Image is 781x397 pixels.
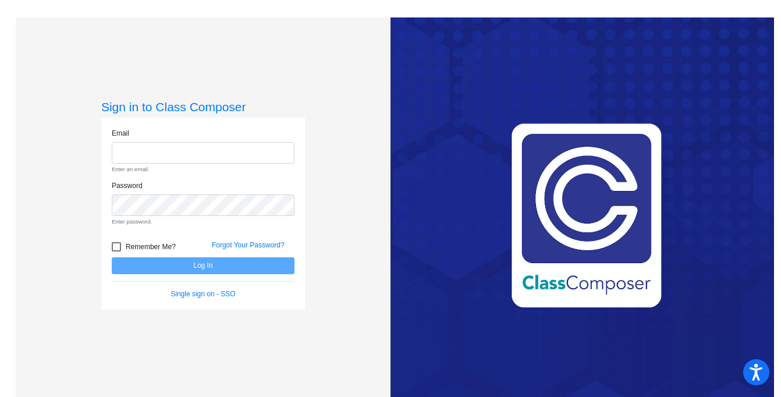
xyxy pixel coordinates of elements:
a: Single sign on - SSO [171,290,235,298]
label: Password [112,180,143,191]
button: Log In [112,257,294,274]
span: Remember Me? [126,240,176,254]
label: Email [112,128,129,139]
small: Enter password. [112,218,294,226]
small: Enter an email. [112,165,294,173]
h3: Sign in to Class Composer [101,100,305,114]
a: Forgot Your Password? [212,241,285,249]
